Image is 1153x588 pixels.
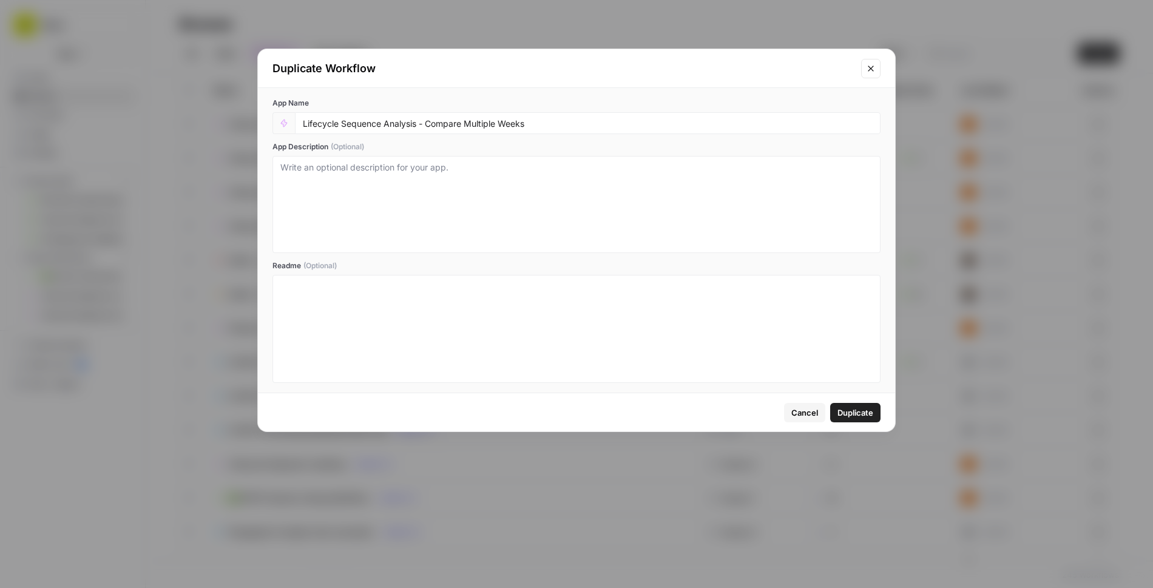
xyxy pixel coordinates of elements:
span: Duplicate [837,407,873,419]
input: Untitled [303,118,873,129]
button: Close modal [861,59,881,78]
span: (Optional) [331,141,364,152]
span: Cancel [791,407,818,419]
button: Cancel [784,403,825,422]
button: Duplicate [830,403,881,422]
div: Duplicate Workflow [272,60,854,77]
label: App Name [272,98,881,109]
label: App Description [272,141,881,152]
label: Readme [272,260,881,271]
span: (Optional) [303,260,337,271]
